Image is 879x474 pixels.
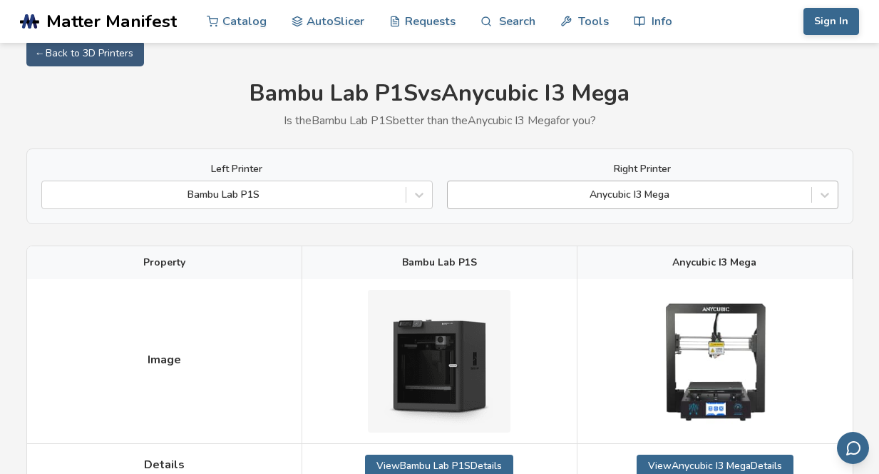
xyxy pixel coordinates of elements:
button: Send feedback via email [837,432,869,464]
input: Bambu Lab P1S [49,189,52,201]
label: Left Printer [41,163,433,175]
span: Matter Manifest [46,11,177,31]
img: Bambu Lab P1S [368,290,510,433]
span: Image [148,353,181,366]
span: Anycubic I3 Mega [672,257,756,268]
a: ← Back to 3D Printers [26,41,144,66]
input: Anycubic I3 Mega [455,189,458,201]
h1: Bambu Lab P1S vs Anycubic I3 Mega [26,81,853,107]
span: Property [143,257,185,268]
p: Is the Bambu Lab P1S better than the Anycubic I3 Mega for you? [26,114,853,127]
span: Details [144,458,185,471]
img: Anycubic I3 Mega [644,290,786,433]
span: Bambu Lab P1S [402,257,477,268]
label: Right Printer [447,163,838,175]
button: Sign In [803,8,859,35]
